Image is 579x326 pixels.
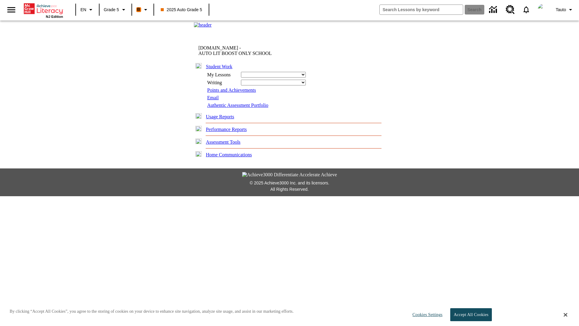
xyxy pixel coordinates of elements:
[2,1,20,19] button: Open side menu
[450,308,492,321] button: Accept All Cookies
[101,4,130,15] button: Grade: Grade 5, Select a grade
[407,308,445,321] button: Cookies Settings
[46,15,63,18] span: NJ Edition
[195,139,202,144] img: plus.gif
[564,312,567,318] button: Close
[195,63,202,69] img: minus.gif
[207,95,219,100] a: Email
[195,113,202,119] img: plus.gif
[553,4,577,15] button: Profile/Settings
[206,127,247,132] a: Performance Reports
[380,5,463,14] input: search field
[486,2,502,18] a: Data Center
[502,2,518,18] a: Resource Center, Will open in new tab
[538,4,550,16] img: avatar image
[194,22,212,28] img: header
[206,64,233,69] a: Student Work
[161,7,202,13] span: 2025 Auto Grade 5
[556,7,566,13] span: Tauto
[137,6,140,13] span: B
[24,2,63,18] div: Home
[206,114,234,119] a: Usage Reports
[534,2,553,18] button: Select a new avatar
[78,4,97,15] button: Language: EN, Select a language
[10,308,294,315] p: By clicking “Accept All Cookies”, you agree to the storing of cookies on your device to enhance s...
[134,4,152,15] button: Boost Class color is orange. Change class color
[242,172,337,177] img: Achieve3000 Differentiate Accelerate Achieve
[195,126,202,131] img: plus.gif
[206,139,241,145] a: Assessment Tools
[198,51,272,56] nobr: AUTO LIT BOOST ONLY SCHOOL
[104,7,119,13] span: Grade 5
[81,7,86,13] span: EN
[198,45,309,56] td: [DOMAIN_NAME] -
[195,151,202,157] img: plus.gif
[518,2,534,18] a: Notifications
[206,152,252,157] a: Home Communications
[207,80,237,85] div: Writing
[207,88,256,93] a: Points and Achievements
[207,72,237,78] div: My Lessons
[207,103,268,108] a: Authentic Assessment Portfolio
